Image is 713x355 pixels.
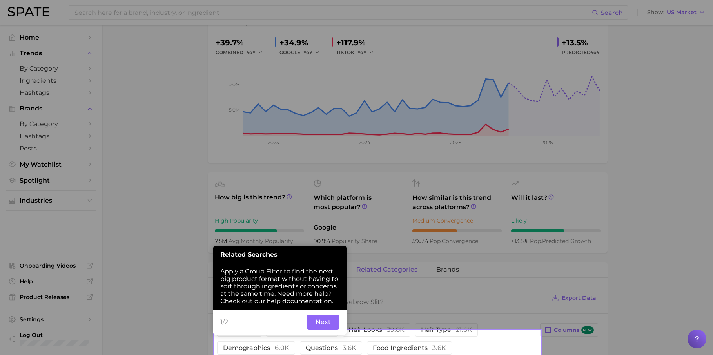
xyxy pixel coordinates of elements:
span: hair type [421,327,472,333]
span: 6.0k [275,344,289,351]
span: food ingredients [373,345,446,351]
span: questions [306,345,356,351]
span: 3.6k [432,344,446,351]
span: demographics [223,345,289,351]
span: hair looks [348,327,405,333]
span: 3.6k [343,344,356,351]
